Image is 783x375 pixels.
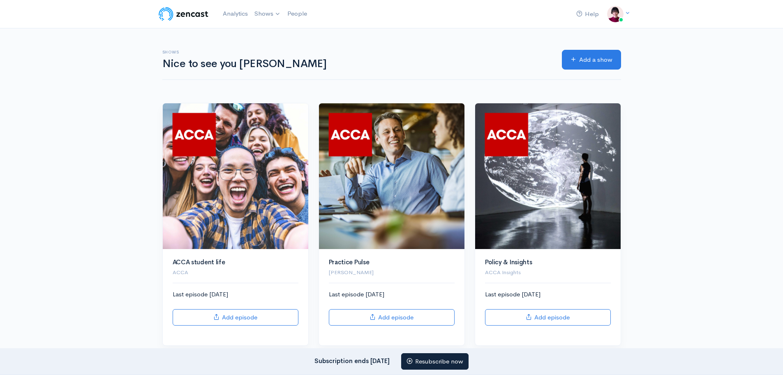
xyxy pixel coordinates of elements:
[219,5,251,23] a: Analytics
[607,6,624,22] img: ...
[573,5,602,23] a: Help
[329,290,455,326] div: Last episode [DATE]
[485,268,611,277] p: ACCA Insights
[329,258,370,266] a: Practice Pulse
[485,290,611,326] div: Last episode [DATE]
[162,50,552,54] h6: Shows
[401,353,469,370] a: Resubscribe now
[251,5,284,23] a: Shows
[173,290,298,326] div: Last episode [DATE]
[162,58,552,70] h1: Nice to see you [PERSON_NAME]
[485,309,611,326] a: Add episode
[475,103,621,249] img: Policy & Insights
[314,356,390,364] strong: Subscription ends [DATE]
[173,258,225,266] a: ACCA student life
[157,6,210,22] img: ZenCast Logo
[329,309,455,326] a: Add episode
[284,5,310,23] a: People
[485,258,532,266] a: Policy & Insights
[173,309,298,326] a: Add episode
[329,268,455,277] p: [PERSON_NAME]
[562,50,621,70] a: Add a show
[163,103,308,249] img: ACCA student life
[755,347,775,367] iframe: gist-messenger-bubble-iframe
[173,268,298,277] p: ACCA
[319,103,464,249] img: Practice Pulse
